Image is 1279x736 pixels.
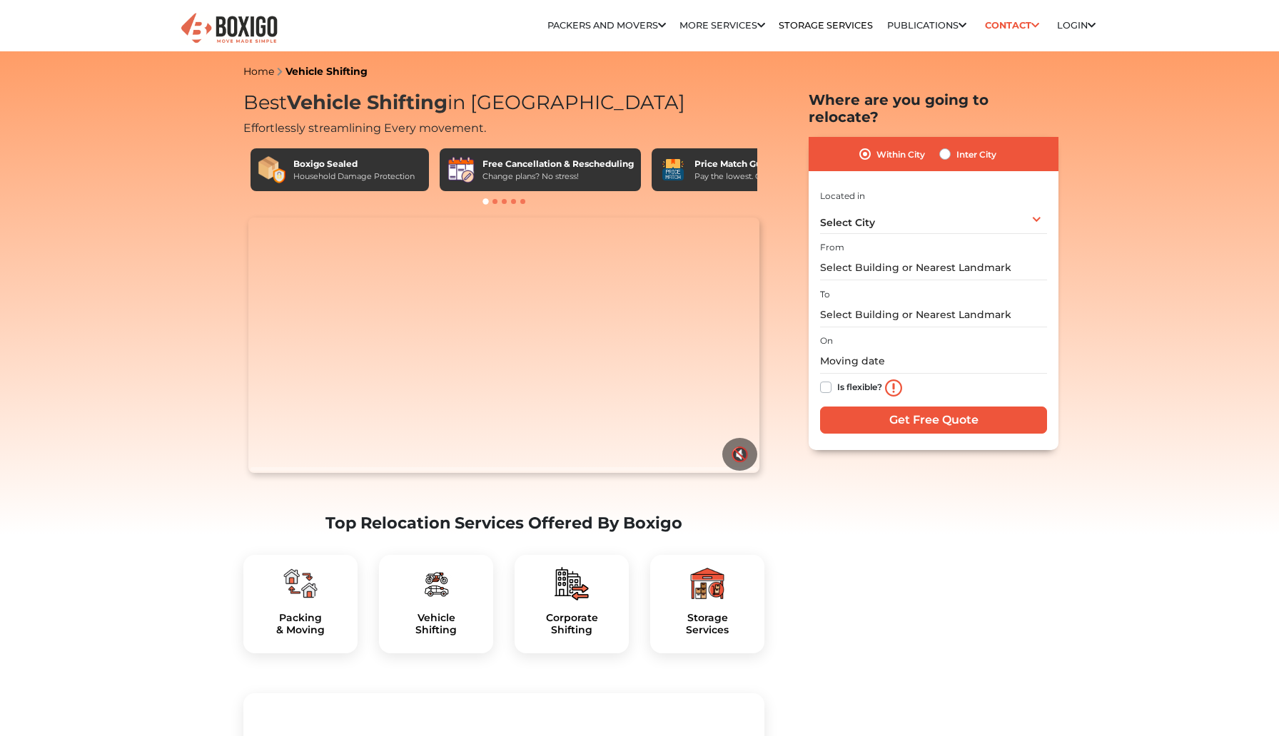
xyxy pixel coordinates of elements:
a: CorporateShifting [526,612,617,636]
h5: Packing & Moving [255,612,346,636]
div: Free Cancellation & Rescheduling [482,158,634,170]
img: boxigo_packers_and_movers_plan [283,566,318,600]
span: Vehicle Shifting [287,91,448,114]
a: Home [243,65,274,78]
input: Moving date [820,349,1047,374]
img: Boxigo [179,11,279,46]
a: VehicleShifting [390,612,482,636]
img: boxigo_packers_and_movers_plan [690,566,724,600]
a: Vehicle Shifting [285,65,368,78]
img: Boxigo Sealed [258,155,286,184]
label: On [820,334,833,347]
input: Select Building or Nearest Landmark [820,302,1047,327]
video: Your browser does not support the video tag. [248,218,759,473]
img: Free Cancellation & Rescheduling [447,155,475,184]
img: info [885,379,902,397]
span: Select City [820,216,875,229]
a: Packing& Moving [255,612,346,636]
a: More services [679,20,765,31]
div: Price Match Guarantee [694,158,803,170]
label: Within City [876,145,925,163]
h2: Top Relocation Services Offered By Boxigo [243,513,764,533]
h2: Where are you going to relocate? [809,91,1058,126]
div: Pay the lowest. Guaranteed! [694,170,803,183]
label: Inter City [956,145,996,163]
img: Price Match Guarantee [659,155,687,184]
button: 🔇 [722,438,757,471]
img: boxigo_packers_and_movers_plan [419,566,453,600]
a: Login [1057,20,1096,31]
div: Household Damage Protection [293,170,415,183]
input: Get Free Quote [820,407,1047,434]
a: Publications [887,20,966,31]
h1: Best in [GEOGRAPHIC_DATA] [243,91,764,115]
div: Change plans? No stress! [482,170,634,183]
input: Select Building or Nearest Landmark [820,255,1047,280]
span: Effortlessly streamlining Every movement. [243,121,486,135]
a: Packers and Movers [547,20,666,31]
label: To [820,288,830,301]
label: Is flexible? [837,379,882,394]
a: StorageServices [662,612,753,636]
label: From [820,241,844,254]
a: Contact [980,14,1043,36]
h5: Vehicle Shifting [390,612,482,636]
div: Boxigo Sealed [293,158,415,170]
label: Located in [820,190,865,203]
h5: Storage Services [662,612,753,636]
img: boxigo_packers_and_movers_plan [555,566,589,600]
a: Storage Services [779,20,873,31]
h5: Corporate Shifting [526,612,617,636]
